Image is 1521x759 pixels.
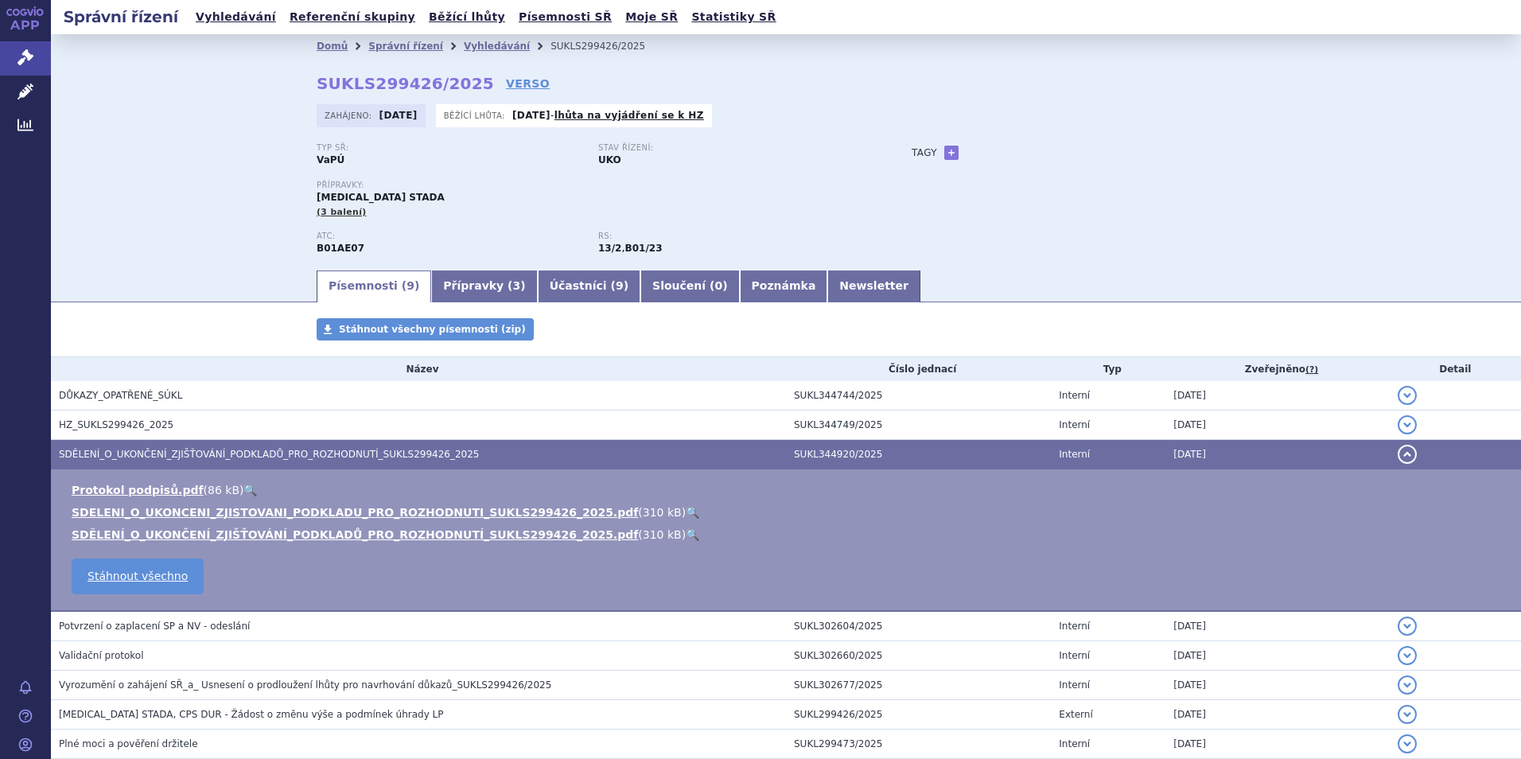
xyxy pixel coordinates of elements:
td: SUKL299473/2025 [786,730,1051,759]
a: Protokol podpisů.pdf [72,484,204,496]
span: Potvrzení o zaplacení SP a NV - odeslání [59,621,250,632]
span: Interní [1059,449,1090,460]
span: HZ_SUKLS299426_2025 [59,419,173,430]
a: Vyhledávání [191,6,281,28]
a: SDĚLENÍ_O_UKONČENÍ_ZJIŠŤOVÁNÍ_PODKLADŮ_PRO_ROZHODNUTÍ_SUKLS299426_2025.pdf [72,528,638,541]
div: , [598,232,880,255]
span: Zahájeno: [325,109,375,122]
h2: Správní řízení [51,6,191,28]
li: ( ) [72,527,1505,543]
p: Typ SŘ: [317,143,582,153]
span: 9 [616,279,624,292]
li: ( ) [72,482,1505,498]
span: 9 [407,279,414,292]
strong: léčiva k terapii nebo k profylaxi tromboembolických onemocnění, přímé inhibitory faktoru Xa a tro... [598,243,621,254]
span: Interní [1059,621,1090,632]
button: detail [1398,646,1417,665]
span: 310 kB [643,506,682,519]
span: Interní [1059,679,1090,691]
td: [DATE] [1165,611,1389,641]
span: (3 balení) [317,207,367,217]
span: 86 kB [208,484,239,496]
span: Běžící lhůta: [444,109,508,122]
button: detail [1398,386,1417,405]
td: SUKL344749/2025 [786,411,1051,440]
span: SDĚLENÍ_O_UKONČENÍ_ZJIŠŤOVÁNÍ_PODKLADŮ_PRO_ROZHODNUTÍ_SUKLS299426_2025 [59,449,479,460]
button: detail [1398,617,1417,636]
a: SDELENI_O_UKONCENI_ZJISTOVANI_PODKLADU_PRO_ROZHODNUTI_SUKLS299426_2025.pdf [72,506,638,519]
a: VERSO [506,76,550,91]
td: SUKL302604/2025 [786,611,1051,641]
td: SUKL344920/2025 [786,440,1051,469]
a: Domů [317,41,348,52]
a: Vyhledávání [464,41,530,52]
a: Stáhnout všechno [72,559,204,594]
a: Newsletter [827,271,920,302]
a: 🔍 [686,506,699,519]
a: Přípravky (3) [431,271,537,302]
span: Plné moci a pověření držitele [59,738,198,749]
span: DABIGATRAN ETEXILATE STADA, CPS DUR - Žádost o změnu výše a podmínek úhrady LP [59,709,444,720]
th: Detail [1390,357,1521,381]
td: [DATE] [1165,411,1389,440]
a: Účastníci (9) [538,271,640,302]
span: Interní [1059,738,1090,749]
td: SUKL302677/2025 [786,671,1051,700]
a: Běžící lhůty [424,6,510,28]
span: DŮKAZY_OPATŘENÉ_SÚKL [59,390,182,401]
td: [DATE] [1165,641,1389,671]
td: SUKL344744/2025 [786,381,1051,411]
td: SUKL299426/2025 [786,700,1051,730]
p: ATC: [317,232,582,241]
td: [DATE] [1165,671,1389,700]
a: Referenční skupiny [285,6,420,28]
span: [MEDICAL_DATA] STADA [317,192,445,203]
span: Validační protokol [59,650,144,661]
a: Poznámka [740,271,828,302]
a: 🔍 [243,484,257,496]
td: [DATE] [1165,730,1389,759]
td: SUKL302660/2025 [786,641,1051,671]
p: RS: [598,232,864,241]
strong: DABIGATRAN-ETEXILÁT [317,243,364,254]
a: Statistiky SŘ [687,6,780,28]
p: - [512,109,704,122]
strong: gatrany a xabany vyšší síly [625,243,663,254]
a: + [944,146,959,160]
td: [DATE] [1165,700,1389,730]
p: Stav řízení: [598,143,864,153]
td: [DATE] [1165,381,1389,411]
strong: [DATE] [379,110,418,121]
a: Moje SŘ [620,6,683,28]
th: Číslo jednací [786,357,1051,381]
span: 310 kB [643,528,682,541]
abbr: (?) [1305,364,1318,376]
button: detail [1398,705,1417,724]
a: Písemnosti (9) [317,271,431,302]
span: Interní [1059,650,1090,661]
li: ( ) [72,504,1505,520]
a: Stáhnout všechny písemnosti (zip) [317,318,534,341]
a: Sloučení (0) [640,271,739,302]
li: SUKLS299426/2025 [550,34,666,58]
a: Správní řízení [368,41,443,52]
p: Přípravky: [317,181,880,190]
h3: Tagy [912,143,937,162]
strong: [DATE] [512,110,550,121]
button: detail [1398,445,1417,464]
th: Zveřejněno [1165,357,1389,381]
strong: UKO [598,154,621,165]
span: Vyrozumění o zahájení SŘ_a_ Usnesení o prodloužení lhůty pro navrhování důkazů_SUKLS299426/2025 [59,679,551,691]
th: Název [51,357,786,381]
a: lhůta na vyjádření se k HZ [554,110,704,121]
a: Písemnosti SŘ [514,6,617,28]
span: 0 [714,279,722,292]
strong: VaPÚ [317,154,344,165]
span: Stáhnout všechny písemnosti (zip) [339,324,526,335]
button: detail [1398,415,1417,434]
span: Interní [1059,390,1090,401]
th: Typ [1051,357,1165,381]
span: Externí [1059,709,1092,720]
button: detail [1398,675,1417,695]
button: detail [1398,734,1417,753]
